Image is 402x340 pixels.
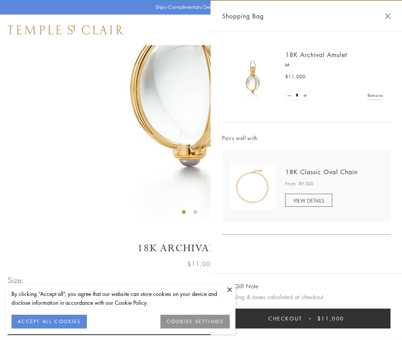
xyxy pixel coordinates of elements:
[11,315,87,329] button: ACCEPT ALL COOKIES
[285,73,306,80] span: $11,000
[222,309,391,329] button: Checkout $11,000
[187,259,215,269] span: $11,000
[285,180,313,188] span: From: $9,000
[160,315,230,329] button: COOKIES SETTINGS
[268,314,302,323] span: Checkout
[222,281,258,291] button: Add Gift Note
[285,168,358,176] a: 18K Classic Oval Chain
[286,91,293,100] a: Set quantity to 0
[230,54,276,100] img: 18K Archival Amulet
[222,11,264,21] span: Shopping Bag
[385,13,391,19] button: Close Shopping Bag
[8,242,394,255] h1: 18K Archival Amulet
[230,163,276,209] img: N88865-OV18
[222,134,391,142] span: Pairs well with
[285,51,347,59] a: 18K Archival Amulet
[368,91,383,100] a: Remove
[156,3,243,11] p: Enjoy Complimentary Delivery & Returns
[222,292,391,302] p: Shipping & taxes calculated at checkout
[8,274,25,286] span: Size:
[8,25,123,34] img: Temple St. Clair
[285,194,332,207] a: VIEW DETAILS
[301,91,309,100] a: Set quantity to 2
[317,314,344,323] span: $11,000
[285,61,383,69] p: M
[293,197,324,204] span: VIEW DETAILS
[11,289,230,307] div: By clicking “Accept all”, you agree that our website can store cookies on your device and disclos...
